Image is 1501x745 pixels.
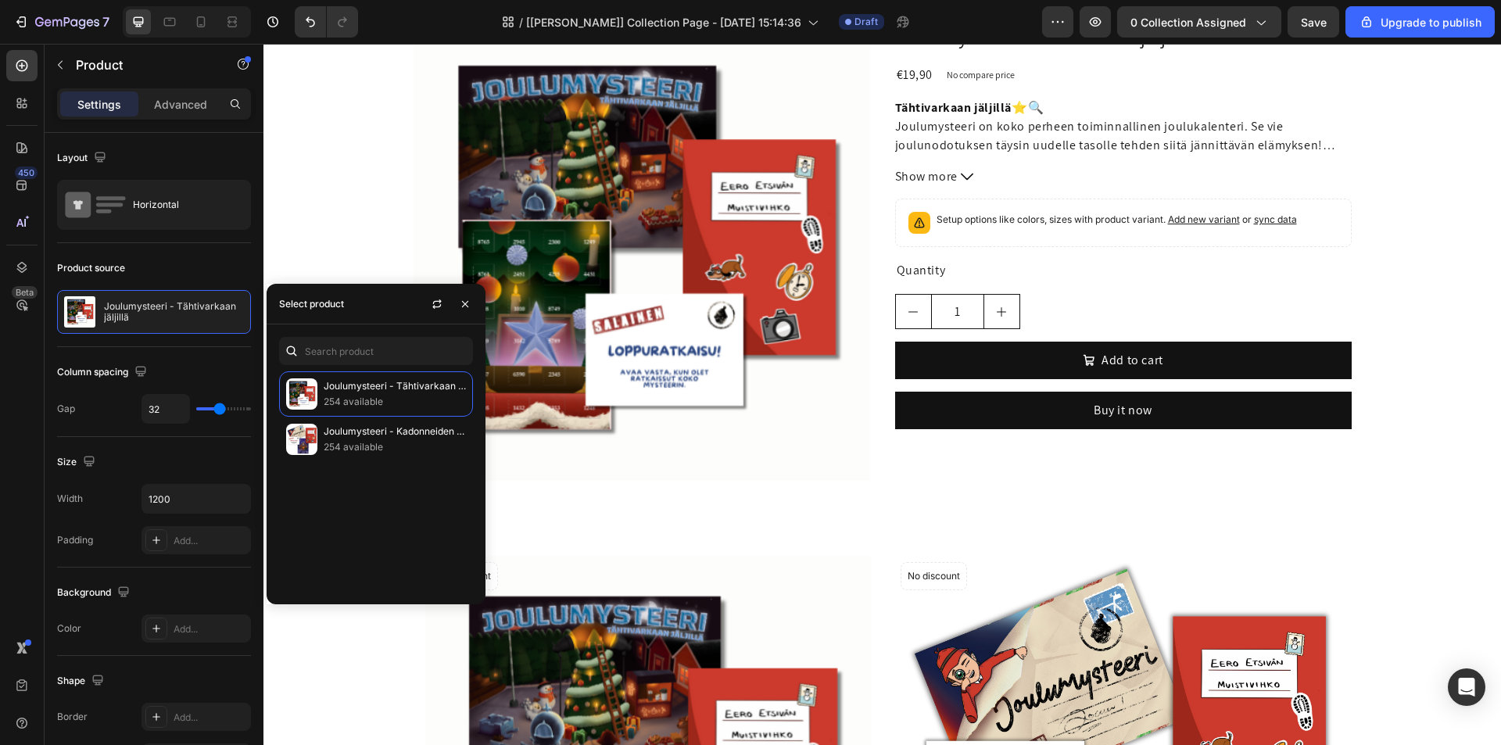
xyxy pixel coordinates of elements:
span: sync data [991,170,1034,181]
div: Product source [57,261,125,275]
div: Add... [174,711,247,725]
div: Horizontal [133,187,228,223]
div: Add to cart [838,307,900,326]
button: Save [1288,6,1339,38]
button: Add to cart [632,298,1088,335]
p: Advanced [154,96,207,113]
div: Open Intercom Messenger [1448,668,1485,706]
span: 0 collection assigned [1130,14,1246,30]
img: collections [286,424,317,455]
img: product feature img [64,296,95,328]
input: quantity [668,251,721,285]
p: Joulumysteeri on koko perheen toiminnallinen joulukalenteri. Se vie joulunodotuksen täysin uudell... [632,74,1059,109]
div: Upgrade to publish [1359,14,1481,30]
input: Auto [142,395,189,423]
span: / [519,14,523,30]
span: [[PERSON_NAME]] Collection Page - [DATE] 15:14:36 [526,14,801,30]
button: 7 [6,6,116,38]
div: Shape [57,671,107,692]
button: increment [721,251,756,285]
div: Width [57,492,83,506]
button: 0 collection assigned [1117,6,1281,38]
span: or [976,170,1034,181]
img: collections [286,378,317,410]
p: Joulumysteeri - Tähtivarkaan jäljillä [324,378,466,394]
p: 7 [102,13,109,31]
span: Add new variant [905,170,976,181]
div: Layout [57,148,109,169]
div: Size [57,452,99,473]
div: 450 [15,167,38,179]
div: Quantity [632,216,1088,238]
p: 254 available [324,394,466,410]
div: Column spacing [57,362,150,383]
p: Product [76,56,209,74]
div: Background [57,582,133,604]
iframe: To enrich screen reader interactions, please activate Accessibility in Grammarly extension settings [263,44,1501,745]
input: Auto [142,485,250,513]
div: Add... [174,534,247,548]
div: Color [57,621,81,636]
div: Padding [57,533,93,547]
p: Joulumysteeri - Kadonneiden kirjeiden arvoitus [324,424,466,439]
div: Undo/Redo [295,6,358,38]
p: 254 available [324,439,466,455]
span: Draft [854,15,878,29]
input: Search in Settings & Advanced [279,337,473,365]
button: Buy it now [632,348,1088,385]
p: Settings [77,96,121,113]
div: Beta [12,286,38,299]
span: Save [1301,16,1327,29]
div: Buy it now [830,357,889,376]
button: Show more [632,124,1088,142]
button: Upgrade to publish [1345,6,1495,38]
p: No discount [644,525,697,539]
div: Gap [57,402,75,416]
div: Select product [279,297,344,311]
div: Border [57,710,88,724]
p: Joulumysteeri - Tähtivarkaan jäljillä [104,301,244,323]
button: decrement [632,251,668,285]
span: Show more [632,124,694,142]
p: No discount [175,525,227,539]
p: Setup options like colors, sizes with product variant. [673,168,1034,184]
strong: Tähtivarkaan jäljillä⭐️ 🔍 [632,56,781,72]
div: Add... [174,622,247,636]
